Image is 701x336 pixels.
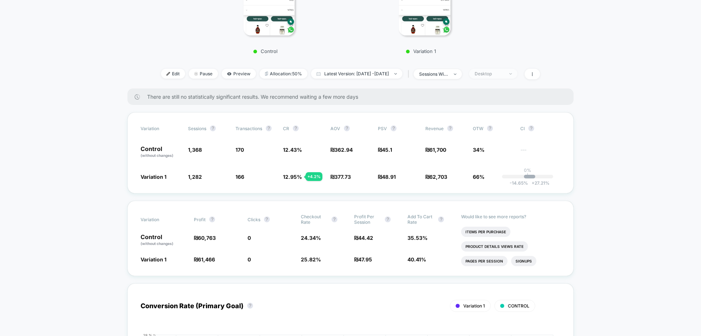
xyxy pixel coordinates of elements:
span: 166 [235,174,244,180]
span: Variation 1 [463,303,485,309]
span: 40.41 % [407,256,426,263]
span: There are still no statistically significant results. We recommend waiting a few more days [147,94,559,100]
span: ₪ [330,174,351,180]
span: 66% [473,174,484,180]
span: | [406,69,414,79]
span: (without changes) [141,241,173,246]
button: ? [487,125,493,131]
span: 0 [248,235,251,241]
button: ? [266,125,272,131]
span: Variation 1 [141,256,166,263]
span: 24.34 % [301,235,321,241]
button: ? [344,125,350,131]
div: Desktop [475,71,504,76]
span: 25.82 % [301,256,321,263]
button: ? [385,216,391,222]
span: 0 [248,256,251,263]
li: Pages Per Session [461,256,507,266]
p: | [527,173,528,178]
span: --- [520,148,560,158]
span: Latest Version: [DATE] - [DATE] [311,69,402,79]
img: end [394,73,397,75]
p: 0% [524,167,531,173]
li: Signups [511,256,536,266]
p: Control [141,234,187,246]
p: Control [202,48,329,54]
span: Revenue [425,126,444,131]
span: Preview [222,69,256,79]
span: Allocation: 50% [260,69,307,79]
span: CI [520,125,560,131]
p: Control [141,146,181,158]
span: Pause [189,69,218,79]
p: Variation 1 [357,48,485,54]
span: Transactions [235,126,262,131]
span: Profit Per Session [354,214,381,225]
span: 1,368 [188,147,202,153]
span: 12.43 % [283,147,302,153]
button: ? [210,125,216,131]
button: ? [264,216,270,222]
span: + [532,180,535,186]
span: 45.1 [382,147,392,153]
p: Would like to see more reports? [461,214,561,219]
span: ₪ [194,256,215,263]
span: 61,466 [198,256,215,263]
span: CONTROL [508,303,529,309]
span: PSV [378,126,387,131]
button: ? [391,125,397,131]
span: 362.94 [334,147,353,153]
li: Items Per Purchase [461,227,510,237]
span: Variation [141,214,181,225]
span: 34% [473,147,484,153]
img: rebalance [265,72,268,76]
span: ₪ [330,147,353,153]
span: 35.53 % [407,235,428,241]
img: calendar [317,72,321,76]
span: 170 [235,147,244,153]
button: ? [438,216,444,222]
span: ₪ [194,235,216,241]
span: ₪ [425,147,446,153]
span: AOV [330,126,340,131]
span: 12.95 % [283,174,302,180]
span: 61,700 [429,147,446,153]
img: end [509,73,512,75]
li: Product Details Views Rate [461,241,528,252]
span: Variation 1 [141,174,166,180]
button: ? [209,216,215,222]
div: + 4.2 % [306,172,322,181]
span: 60,763 [198,235,216,241]
span: ₪ [378,174,396,180]
span: Edit [161,69,185,79]
span: 48.91 [382,174,396,180]
span: 62,703 [429,174,447,180]
span: ₪ [378,147,392,153]
span: Add To Cart Rate [407,214,434,225]
span: Sessions [188,126,206,131]
button: ? [528,125,534,131]
span: 47.95 [358,256,372,263]
button: ? [247,303,253,309]
span: 1,282 [188,174,202,180]
span: 27.21 % [528,180,549,186]
span: Variation [141,125,181,131]
img: end [194,72,198,76]
button: ? [447,125,453,131]
span: Clicks [248,217,260,222]
button: ? [332,216,337,222]
span: Checkout Rate [301,214,328,225]
div: sessions with impression [419,71,448,77]
span: 377.73 [334,174,351,180]
span: 44.42 [358,235,373,241]
button: ? [293,125,299,131]
span: ₪ [354,256,372,263]
span: Profit [194,217,206,222]
img: edit [166,72,170,76]
span: ₪ [354,235,373,241]
span: (without changes) [141,153,173,158]
span: ₪ [425,174,447,180]
span: CR [283,126,289,131]
span: -14.65 % [510,180,528,186]
span: OTW [473,125,513,131]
